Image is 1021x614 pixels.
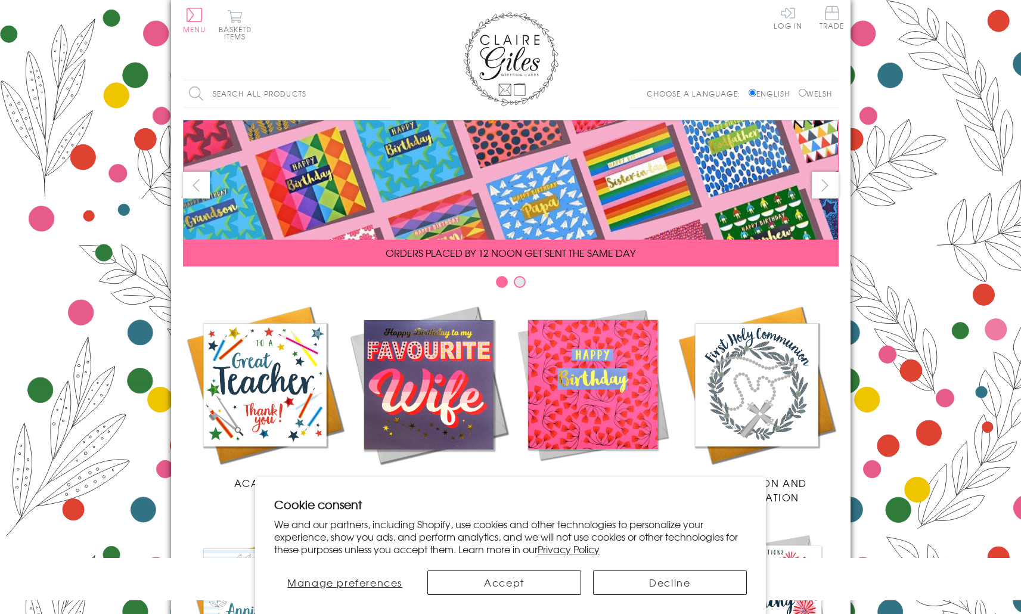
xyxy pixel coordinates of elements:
[389,476,467,490] span: New Releases
[183,24,206,35] span: Menu
[183,275,839,294] div: Carousel Pagination
[799,88,833,99] label: Welsh
[593,570,747,595] button: Decline
[183,8,206,33] button: Menu
[538,542,600,556] a: Privacy Policy
[463,12,558,106] img: Claire Giles Greetings Cards
[274,518,747,555] p: We and our partners, including Shopify, use cookies and other technologies to personalize your ex...
[774,6,802,29] a: Log In
[183,303,347,490] a: Academic
[219,10,252,40] button: Basket0 items
[799,89,806,97] input: Welsh
[380,80,392,107] input: Search
[386,246,635,260] span: ORDERS PLACED BY 12 NOON GET SENT THE SAME DAY
[224,24,252,42] span: 0 items
[274,496,747,513] h2: Cookie consent
[749,88,796,99] label: English
[820,6,845,29] span: Trade
[749,89,756,97] input: English
[647,88,746,99] p: Choose a language:
[427,570,581,595] button: Accept
[274,570,415,595] button: Manage preferences
[820,6,845,32] a: Trade
[183,80,392,107] input: Search all products
[287,575,402,590] span: Manage preferences
[514,276,526,288] button: Carousel Page 2
[564,476,621,490] span: Birthdays
[706,476,807,504] span: Communion and Confirmation
[675,303,839,504] a: Communion and Confirmation
[183,172,210,199] button: prev
[812,172,839,199] button: next
[511,303,675,490] a: Birthdays
[347,303,511,490] a: New Releases
[234,476,296,490] span: Academic
[496,276,508,288] button: Carousel Page 1 (Current Slide)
